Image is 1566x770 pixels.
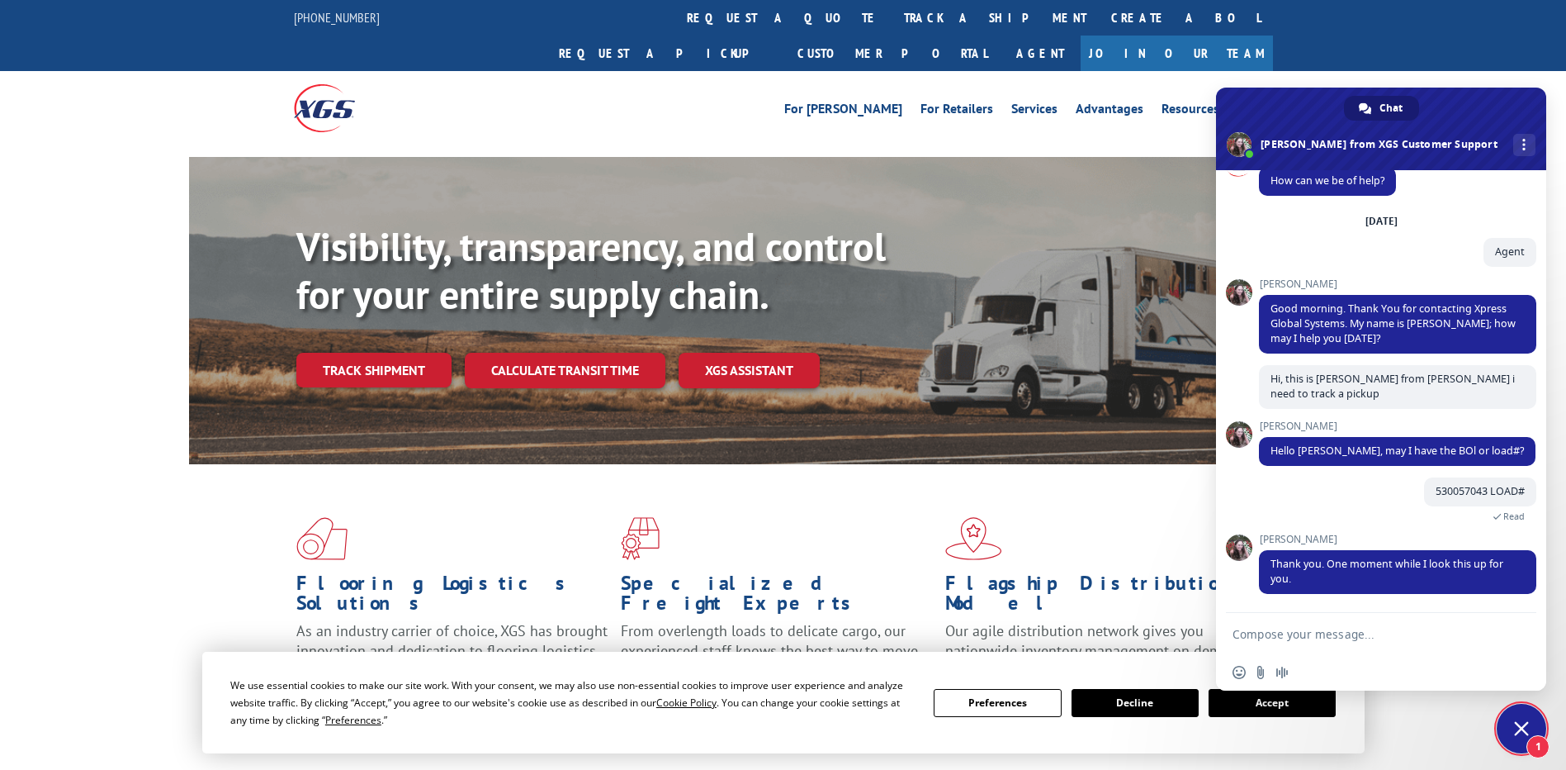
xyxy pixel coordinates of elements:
div: Close chat [1497,704,1546,753]
a: Track shipment [296,353,452,387]
div: [DATE] [1365,216,1398,226]
span: Read [1503,511,1525,522]
img: xgs-icon-flagship-distribution-model-red [945,517,1002,560]
span: Hello [PERSON_NAME], may I have the BOl or load#? [1270,444,1524,458]
span: Cookie Policy [656,696,717,710]
span: Insert an emoji [1232,666,1246,679]
span: Good morning. Thank You for contacting Xpress Global Systems. My name is [PERSON_NAME]; how may I... [1270,302,1516,345]
span: 530057043 LOAD# [1436,484,1525,498]
a: Agent [1000,36,1081,71]
a: For [PERSON_NAME] [784,102,902,121]
span: Hi, this is [PERSON_NAME] from [PERSON_NAME] i need to track a pickup [1270,372,1515,401]
div: More channels [1513,134,1535,156]
div: Chat [1344,96,1419,121]
span: Chat [1379,96,1403,121]
span: Agent [1495,245,1525,259]
img: xgs-icon-focused-on-flooring-red [621,517,660,560]
a: Request a pickup [546,36,785,71]
span: Audio message [1275,666,1289,679]
div: Cookie Consent Prompt [202,652,1365,753]
h1: Flooring Logistics Solutions [296,573,608,621]
button: Preferences [934,689,1061,717]
span: [PERSON_NAME] [1259,534,1536,545]
a: For Retailers [920,102,993,121]
a: Calculate transit time [465,353,665,388]
span: How can we be of help? [1270,173,1384,188]
a: [PHONE_NUMBER] [294,9,380,26]
span: [PERSON_NAME] [1259,421,1535,432]
span: Our agile distribution network gives you nationwide inventory management on demand. [945,621,1249,660]
a: Advantages [1076,102,1143,121]
a: Join Our Team [1081,36,1273,71]
button: Decline [1072,689,1199,717]
a: Resources [1161,102,1219,121]
p: From overlength loads to delicate cargo, our experienced staff knows the best way to move your fr... [621,621,933,695]
span: Thank you. One moment while I look this up for you. [1270,557,1503,586]
button: Accept [1209,689,1336,717]
a: Services [1011,102,1057,121]
div: We use essential cookies to make our site work. With your consent, we may also use non-essential ... [230,677,914,729]
h1: Flagship Distribution Model [945,573,1257,621]
span: 1 [1526,735,1549,758]
a: Customer Portal [785,36,1000,71]
img: xgs-icon-total-supply-chain-intelligence-red [296,517,348,560]
span: As an industry carrier of choice, XGS has brought innovation and dedication to flooring logistics... [296,621,608,680]
span: Preferences [325,713,381,727]
a: XGS ASSISTANT [679,353,820,388]
h1: Specialized Freight Experts [621,573,933,621]
span: Send a file [1254,666,1267,679]
textarea: Compose your message... [1232,627,1493,642]
span: [PERSON_NAME] [1259,278,1536,290]
b: Visibility, transparency, and control for your entire supply chain. [296,221,886,320]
